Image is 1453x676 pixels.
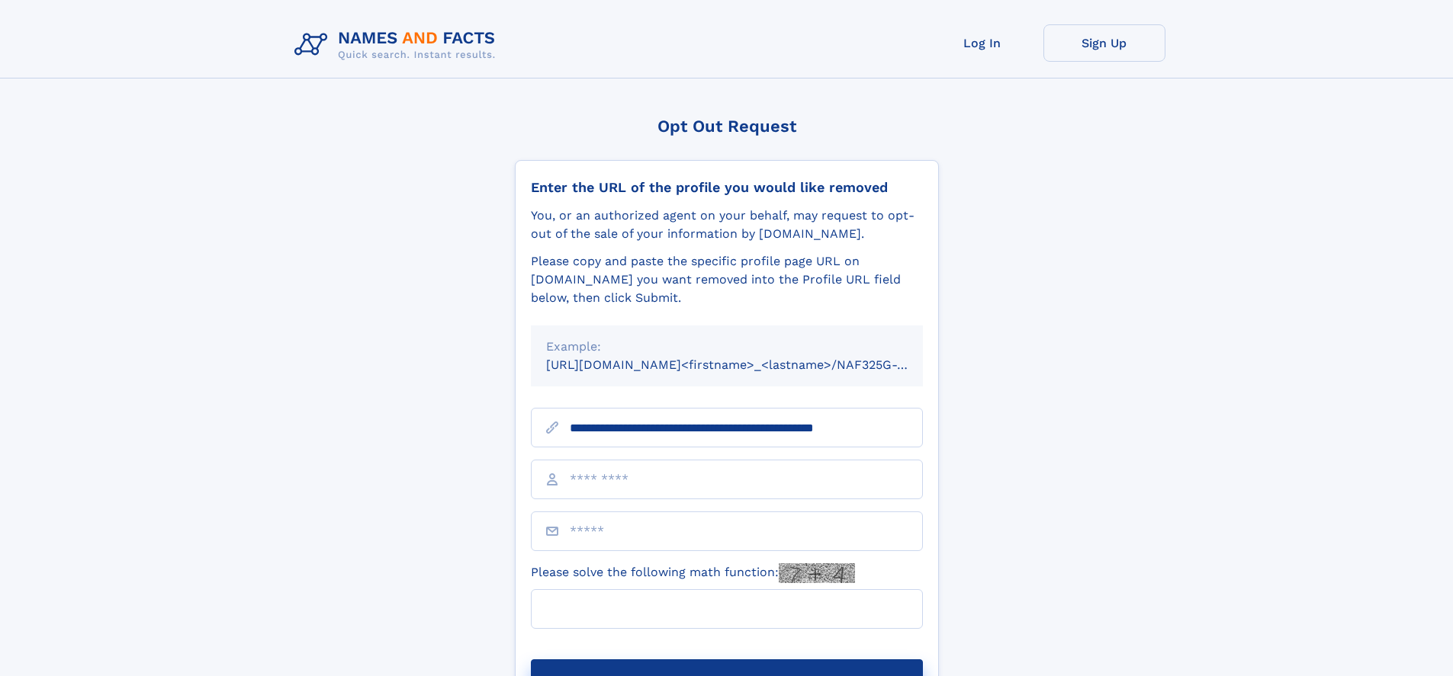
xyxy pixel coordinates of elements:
[531,179,923,196] div: Enter the URL of the profile you would like removed
[531,252,923,307] div: Please copy and paste the specific profile page URL on [DOMAIN_NAME] you want removed into the Pr...
[546,338,908,356] div: Example:
[921,24,1043,62] a: Log In
[1043,24,1165,62] a: Sign Up
[546,357,952,372] small: [URL][DOMAIN_NAME]<firstname>_<lastname>/NAF325G-xxxxxxxx
[531,207,923,243] div: You, or an authorized agent on your behalf, may request to opt-out of the sale of your informatio...
[288,24,508,66] img: Logo Names and Facts
[515,117,939,136] div: Opt Out Request
[531,563,855,583] label: Please solve the following math function:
